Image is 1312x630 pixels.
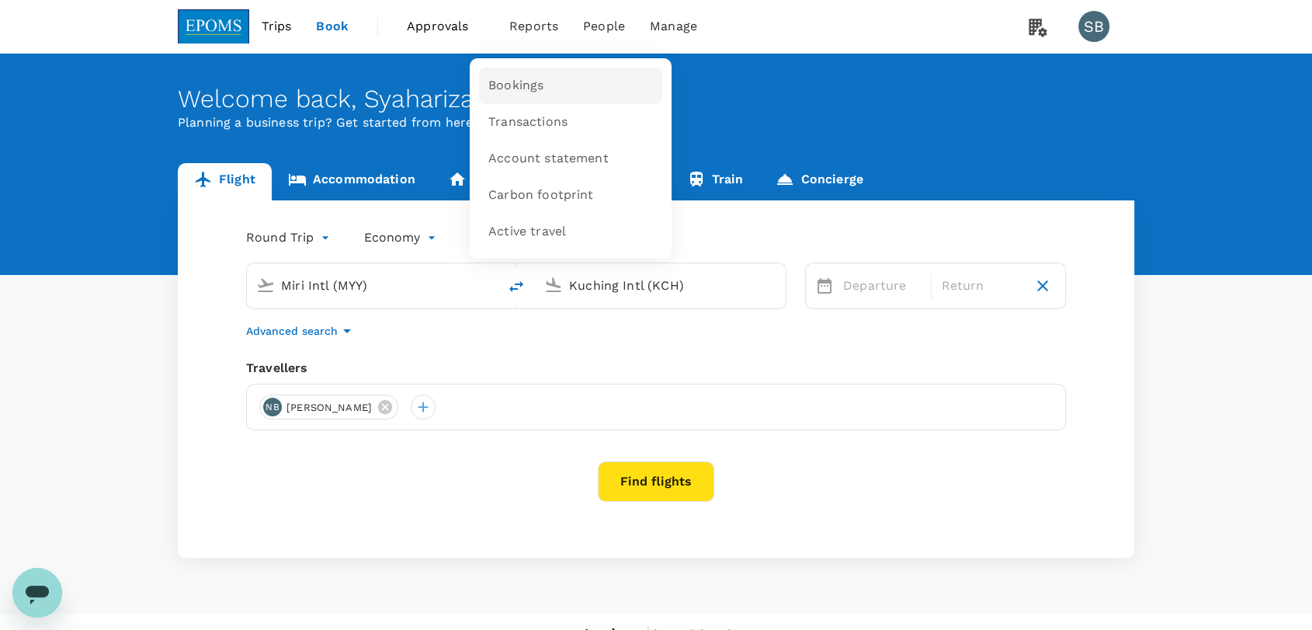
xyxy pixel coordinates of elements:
img: EPOMS SDN BHD [178,9,249,44]
span: Bookings [488,77,543,95]
p: Advanced search [246,323,338,339]
span: Book [316,17,349,36]
div: NB[PERSON_NAME] [259,395,398,419]
span: Approvals [407,17,484,36]
a: Accommodation [272,163,432,200]
a: Active travel [479,214,662,250]
p: Departure [843,277,922,295]
span: Account statement [488,150,609,168]
div: NB [263,398,282,416]
span: Trips [262,17,292,36]
a: Carbon footprint [479,177,662,214]
button: delete [498,268,535,305]
a: Transactions [479,104,662,141]
span: People [583,17,625,36]
a: Long stay [432,163,550,200]
div: Round Trip [246,225,333,250]
a: Bookings [479,68,662,104]
div: Economy [364,225,439,250]
div: Welcome back , Syaharizan . [178,85,1134,113]
input: Going to [569,273,753,298]
a: Flight [178,163,272,200]
a: Concierge [759,163,879,200]
span: Reports [509,17,558,36]
iframe: Button to launch messaging window [12,568,62,618]
span: Active travel [488,223,566,241]
input: Depart from [281,273,465,298]
a: Train [671,163,760,200]
button: Open [775,284,778,287]
p: Planning a business trip? Get started from here. [178,113,1134,132]
span: [PERSON_NAME] [277,400,381,416]
p: Return [941,277,1019,295]
button: Advanced search [246,322,356,340]
span: Transactions [488,113,567,131]
button: Find flights [598,461,714,502]
a: Account statement [479,141,662,177]
span: Carbon footprint [488,186,593,204]
div: SB [1078,11,1109,42]
span: Manage [650,17,697,36]
button: Open [487,284,490,287]
div: Travellers [246,359,1066,378]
